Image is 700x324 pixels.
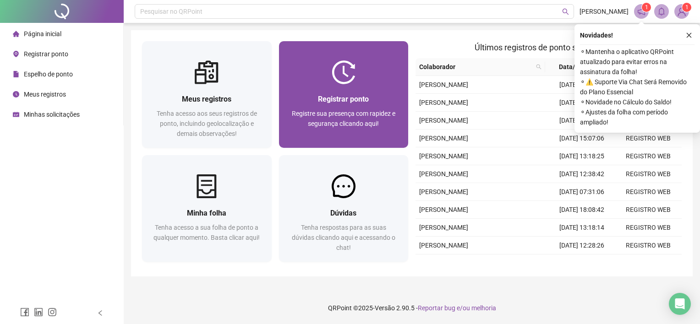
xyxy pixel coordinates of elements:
td: REGISTRO WEB [615,165,682,183]
td: [DATE] 12:28:26 [549,237,615,254]
th: Data/Hora [545,58,610,76]
span: search [534,60,543,74]
div: Open Intercom Messenger [669,293,691,315]
td: [DATE] 13:18:36 [549,76,615,94]
a: Minha folhaTenha acesso a sua folha de ponto a qualquer momento. Basta clicar aqui! [142,155,272,262]
span: Versão [375,304,395,312]
td: [DATE] 13:18:25 [549,147,615,165]
span: Tenha respostas para as suas dúvidas clicando aqui e acessando o chat! [292,224,395,251]
span: ⚬ Mantenha o aplicativo QRPoint atualizado para evitar erros na assinatura da folha! [580,47,695,77]
span: [PERSON_NAME] [419,117,468,124]
span: Página inicial [24,30,61,38]
span: linkedin [34,308,43,317]
span: Reportar bug e/ou melhoria [418,304,496,312]
span: Registre sua presença com rapidez e segurança clicando aqui! [292,110,395,127]
span: Tenha acesso aos seus registros de ponto, incluindo geolocalização e demais observações! [157,110,257,137]
span: Registrar ponto [24,50,68,58]
td: REGISTRO WEB [615,237,682,254]
span: [PERSON_NAME] [419,81,468,88]
span: schedule [13,111,19,118]
td: [DATE] 07:25:06 [549,254,615,272]
span: facebook [20,308,29,317]
td: REGISTRO WEB [615,130,682,147]
td: [DATE] 13:18:14 [549,219,615,237]
span: search [536,64,541,70]
span: [PERSON_NAME] [419,152,468,160]
span: home [13,31,19,37]
span: close [686,32,692,38]
span: ⚬ Novidade no Cálculo do Saldo! [580,97,695,107]
span: [PERSON_NAME] [419,170,468,178]
span: Meus registros [24,91,66,98]
footer: QRPoint © 2025 - 2.90.5 - [124,292,700,324]
img: 84053 [675,5,689,18]
a: Meus registrosTenha acesso aos seus registros de ponto, incluindo geolocalização e demais observa... [142,41,272,148]
span: environment [13,51,19,57]
sup: 1 [642,3,651,12]
span: [PERSON_NAME] [419,206,468,213]
span: ⚬ Ajustes da folha com período ampliado! [580,107,695,127]
a: Registrar pontoRegistre sua presença com rapidez e segurança clicando aqui! [279,41,409,148]
span: [PERSON_NAME] [419,188,468,195]
span: [PERSON_NAME] [580,6,629,16]
sup: Atualize o seu contato no menu Meus Dados [682,3,691,12]
span: Tenha acesso a sua folha de ponto a qualquer momento. Basta clicar aqui! [153,224,260,241]
span: Minhas solicitações [24,111,80,118]
span: Últimos registros de ponto sincronizados [475,43,623,52]
td: [DATE] 07:31:06 [549,183,615,201]
span: Espelho de ponto [24,70,73,78]
span: search [562,8,569,15]
span: Colaborador [419,62,532,72]
td: [DATE] 18:08:42 [549,201,615,219]
span: Meus registros [182,95,231,103]
td: [DATE] 12:38:42 [549,165,615,183]
span: [PERSON_NAME] [419,99,468,106]
span: clock-circle [13,91,19,97]
span: Dúvidas [330,209,356,217]
td: REGISTRO WEB [615,219,682,237]
td: REGISTRO WEB [615,201,682,219]
span: Registrar ponto [318,95,369,103]
span: [PERSON_NAME] [419,242,468,249]
span: bell [657,7,666,16]
a: DúvidasTenha respostas para as suas dúvidas clicando aqui e acessando o chat! [279,155,409,262]
td: [DATE] 15:07:06 [549,130,615,147]
td: REGISTRO WEB [615,147,682,165]
td: REGISTRO WEB [615,254,682,272]
span: 1 [685,4,689,11]
td: REGISTRO WEB [615,183,682,201]
span: [PERSON_NAME] [419,135,468,142]
span: instagram [48,308,57,317]
span: [PERSON_NAME] [419,224,468,231]
span: Novidades ! [580,30,613,40]
span: Data/Hora [549,62,599,72]
span: ⚬ ⚠️ Suporte Via Chat Será Removido do Plano Essencial [580,77,695,97]
span: Minha folha [187,209,226,217]
span: notification [637,7,645,16]
span: file [13,71,19,77]
td: [DATE] 12:27:50 [549,94,615,112]
span: left [97,310,104,316]
span: 1 [645,4,648,11]
td: [DATE] 07:25:15 [549,112,615,130]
